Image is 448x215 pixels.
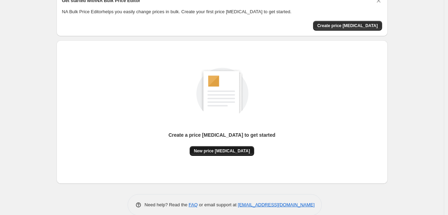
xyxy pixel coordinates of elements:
button: Create price change job [313,21,382,31]
p: NA Bulk Price Editor helps you easily change prices in bulk. Create your first price [MEDICAL_DAT... [62,8,382,15]
button: New price [MEDICAL_DATA] [190,146,254,156]
p: Create a price [MEDICAL_DATA] to get started [168,132,275,138]
span: Need help? Read the [145,202,189,207]
a: [EMAIL_ADDRESS][DOMAIN_NAME] [238,202,314,207]
span: Create price [MEDICAL_DATA] [317,23,378,29]
span: or email support at [198,202,238,207]
a: FAQ [189,202,198,207]
span: New price [MEDICAL_DATA] [194,148,250,154]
